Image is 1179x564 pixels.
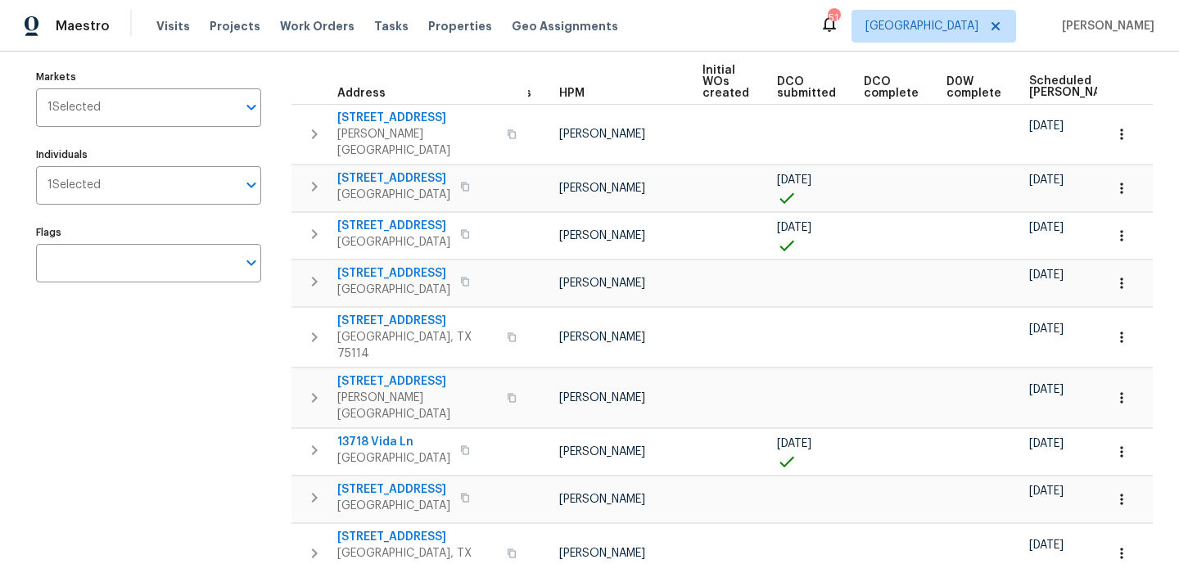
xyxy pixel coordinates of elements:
span: DCO submitted [777,76,836,99]
span: 1 Selected [47,101,101,115]
button: Open [240,96,263,119]
span: [PERSON_NAME][GEOGRAPHIC_DATA] [337,126,497,159]
span: [STREET_ADDRESS] [337,529,497,545]
span: [PERSON_NAME] [559,494,645,505]
span: [DATE] [1029,120,1064,132]
label: Flags [36,228,261,237]
span: [STREET_ADDRESS] [337,218,450,234]
span: Projects [210,18,260,34]
span: 1 Selected [47,178,101,192]
div: 51 [828,10,839,26]
span: [PERSON_NAME] [559,548,645,559]
span: [PERSON_NAME] [559,332,645,343]
span: Tasks [374,20,409,32]
span: [PERSON_NAME][GEOGRAPHIC_DATA] [337,390,497,422]
span: DCO complete [864,76,919,99]
span: [PERSON_NAME] [1055,18,1154,34]
span: [DATE] [1029,269,1064,281]
span: Work Orders [280,18,355,34]
span: [STREET_ADDRESS] [337,265,450,282]
button: Open [240,251,263,274]
span: [STREET_ADDRESS] [337,110,497,126]
span: [DATE] [1029,485,1064,497]
span: Geo Assignments [512,18,618,34]
span: [GEOGRAPHIC_DATA] [337,450,450,467]
span: [STREET_ADDRESS] [337,170,450,187]
label: Individuals [36,150,261,160]
span: Address [337,88,386,99]
span: [DATE] [1029,539,1064,551]
span: [PERSON_NAME] [559,446,645,458]
span: [DATE] [1029,384,1064,395]
span: [PERSON_NAME] [559,183,645,194]
span: [DATE] [777,438,811,449]
span: [STREET_ADDRESS] [337,373,497,390]
span: [DATE] [1029,323,1064,335]
button: Open [240,174,263,196]
span: Initial WOs created [702,65,749,99]
span: Visits [156,18,190,34]
span: Properties [428,18,492,34]
span: [GEOGRAPHIC_DATA] [337,498,450,514]
span: [STREET_ADDRESS] [337,313,497,329]
span: [GEOGRAPHIC_DATA] [865,18,978,34]
span: [PERSON_NAME] [559,277,645,289]
span: [STREET_ADDRESS] [337,481,450,498]
span: [DATE] [777,222,811,233]
span: [GEOGRAPHIC_DATA] [337,234,450,250]
span: 13718 Vida Ln [337,434,450,450]
span: [PERSON_NAME] [559,392,645,404]
span: Maestro [56,18,110,34]
span: Scheduled [PERSON_NAME] [1029,75,1122,98]
span: [PERSON_NAME] [559,230,645,241]
span: HPM [559,88,585,99]
span: D0W complete [946,76,1001,99]
span: [DATE] [1029,222,1064,233]
span: [DATE] [1029,174,1064,186]
span: [GEOGRAPHIC_DATA], TX 75114 [337,329,497,362]
span: [GEOGRAPHIC_DATA] [337,187,450,203]
span: [DATE] [777,174,811,186]
span: [DATE] [1029,438,1064,449]
label: Markets [36,72,261,82]
span: [GEOGRAPHIC_DATA] [337,282,450,298]
span: [PERSON_NAME] [559,129,645,140]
